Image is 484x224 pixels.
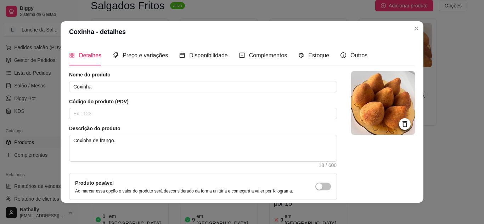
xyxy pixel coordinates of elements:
article: Código do produto (PDV) [69,98,337,105]
span: Preço e variações [123,52,168,58]
button: Close [411,23,422,34]
span: Outros [350,52,367,58]
span: calendar [179,52,185,58]
span: Estoque [308,52,329,58]
label: Produto pesável [75,180,114,186]
span: tags [113,52,118,58]
textarea: Coxinha de frango. [69,135,337,161]
input: Ex.: Hamburguer de costela [69,81,337,92]
img: logo da loja [351,71,415,135]
p: Ao marcar essa opção o valor do produto será desconsiderado da forma unitária e começará a valer ... [75,188,293,194]
span: info-circle [341,52,346,58]
span: Complementos [249,52,287,58]
span: code-sandbox [298,52,304,58]
article: Descrição do produto [69,125,337,132]
span: Disponibilidade [189,52,228,58]
span: plus-square [239,52,245,58]
header: Coxinha - detalhes [61,21,423,42]
span: appstore [69,52,75,58]
input: Ex.: 123 [69,108,337,119]
article: Nome do produto [69,71,337,78]
span: Detalhes [79,52,101,58]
